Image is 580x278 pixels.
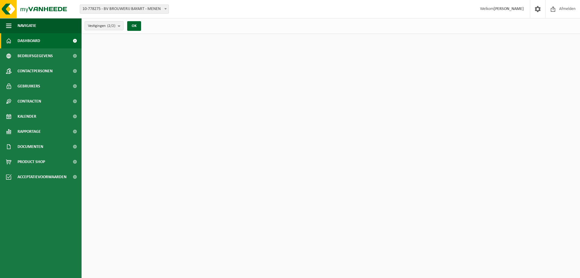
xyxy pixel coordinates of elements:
[18,139,43,154] span: Documenten
[18,109,36,124] span: Kalender
[18,64,53,79] span: Contactpersonen
[85,21,124,30] button: Vestigingen(2/2)
[127,21,141,31] button: OK
[18,33,40,48] span: Dashboard
[494,7,524,11] strong: [PERSON_NAME]
[80,5,169,14] span: 10-778275 - BV BROUWERIJ BAYART - MENEN
[88,21,115,31] span: Vestigingen
[18,154,45,169] span: Product Shop
[18,18,36,33] span: Navigatie
[18,48,53,64] span: Bedrijfsgegevens
[18,124,41,139] span: Rapportage
[80,5,169,13] span: 10-778275 - BV BROUWERIJ BAYART - MENEN
[107,24,115,28] count: (2/2)
[18,94,41,109] span: Contracten
[18,169,66,185] span: Acceptatievoorwaarden
[18,79,40,94] span: Gebruikers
